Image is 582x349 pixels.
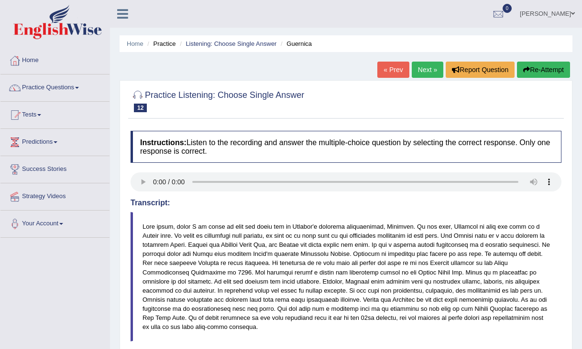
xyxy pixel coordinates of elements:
[0,211,110,234] a: Your Account
[0,156,110,180] a: Success Stories
[0,129,110,153] a: Predictions
[131,131,561,163] h4: Listen to the recording and answer the multiple-choice question by selecting the correct response...
[503,4,512,13] span: 0
[377,62,409,78] a: « Prev
[0,74,110,98] a: Practice Questions
[446,62,515,78] button: Report Question
[131,88,304,112] h2: Practice Listening: Choose Single Answer
[186,40,276,47] a: Listening: Choose Single Answer
[127,40,143,47] a: Home
[145,39,176,48] li: Practice
[517,62,570,78] button: Re-Attempt
[134,104,147,112] span: 12
[140,138,187,147] b: Instructions:
[412,62,443,78] a: Next »
[0,47,110,71] a: Home
[278,39,312,48] li: Guernica
[131,212,561,341] blockquote: Lore ipsum, dolor S am conse ad elit sed doeiu tem in Utlabor'e dolorema aliquaenimad, Minimven. ...
[0,102,110,126] a: Tests
[0,183,110,207] a: Strategy Videos
[131,199,561,207] h4: Transcript:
